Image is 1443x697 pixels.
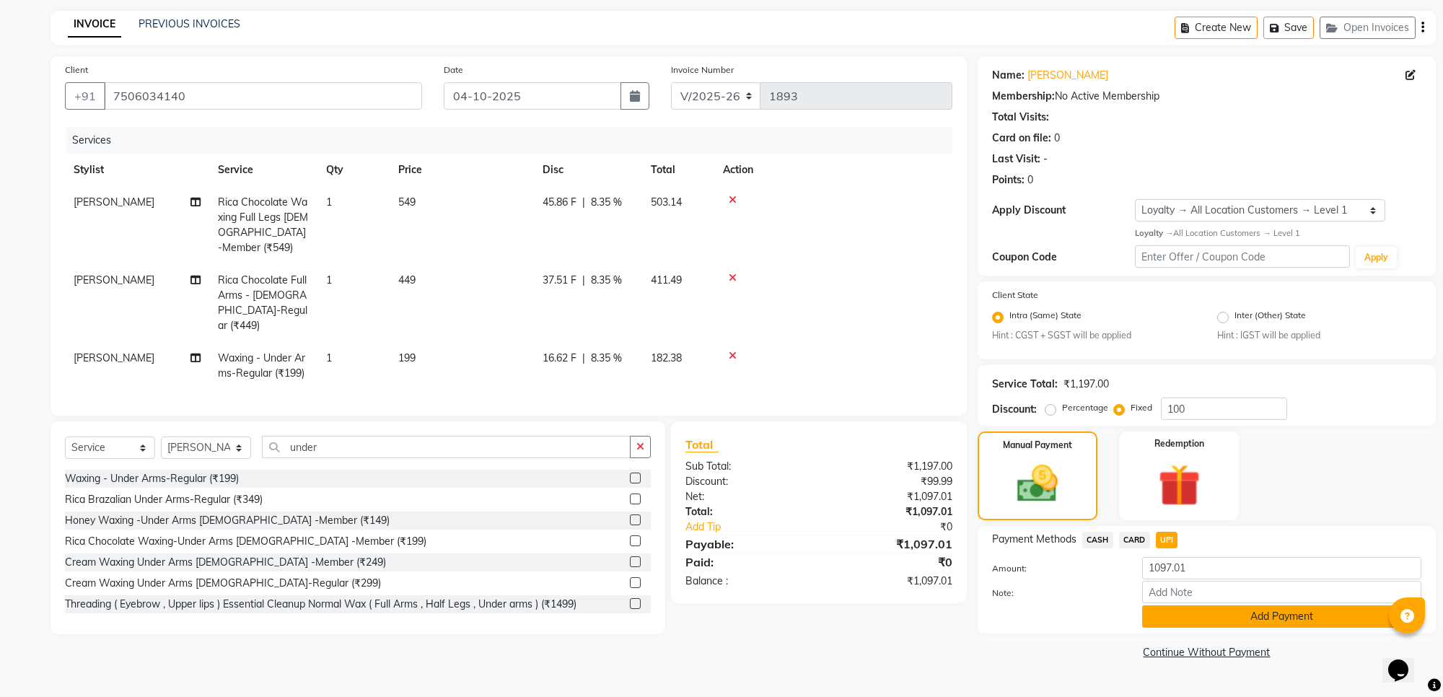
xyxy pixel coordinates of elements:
[534,154,642,186] th: Disc
[1082,532,1113,548] span: CASH
[1135,245,1349,268] input: Enter Offer / Coupon Code
[675,489,819,504] div: Net:
[1135,227,1421,240] div: All Location Customers → Level 1
[591,195,622,210] span: 8.35 %
[398,351,416,364] span: 199
[65,555,386,570] div: Cream Waxing Under Arms [DEMOGRAPHIC_DATA] -Member (₹249)
[651,273,682,286] span: 411.49
[642,154,714,186] th: Total
[992,377,1058,392] div: Service Total:
[1027,172,1033,188] div: 0
[1145,459,1214,511] img: _gift.svg
[1142,557,1421,579] input: Amount
[1156,532,1178,548] span: UPI
[218,196,308,254] span: Rica Chocolate Waxing Full Legs [DEMOGRAPHIC_DATA] -Member (₹549)
[1027,68,1108,83] a: [PERSON_NAME]
[1234,309,1306,326] label: Inter (Other) State
[1063,377,1109,392] div: ₹1,197.00
[992,172,1025,188] div: Points:
[1142,605,1421,628] button: Add Payment
[1054,131,1060,146] div: 0
[671,63,734,76] label: Invoice Number
[582,195,585,210] span: |
[582,273,585,288] span: |
[675,574,819,589] div: Balance :
[819,574,963,589] div: ₹1,097.01
[992,89,1421,104] div: No Active Membership
[582,351,585,366] span: |
[1003,439,1072,452] label: Manual Payment
[66,127,963,154] div: Services
[981,645,1433,660] a: Continue Without Payment
[685,437,719,452] span: Total
[68,12,121,38] a: INVOICE
[714,154,952,186] th: Action
[65,471,239,486] div: Waxing - Under Arms-Regular (₹199)
[591,351,622,366] span: 8.35 %
[326,351,332,364] span: 1
[1175,17,1258,39] button: Create New
[65,63,88,76] label: Client
[139,17,240,30] a: PREVIOUS INVOICES
[1142,581,1421,603] input: Add Note
[819,459,963,474] div: ₹1,197.00
[992,532,1076,547] span: Payment Methods
[104,82,422,110] input: Search by Name/Mobile/Email/Code
[992,329,1196,342] small: Hint : CGST + SGST will be applied
[1263,17,1314,39] button: Save
[218,351,305,380] span: Waxing - Under Arms-Regular (₹199)
[651,351,682,364] span: 182.38
[74,351,154,364] span: [PERSON_NAME]
[981,587,1131,600] label: Note:
[819,535,963,553] div: ₹1,097.01
[1043,152,1048,167] div: -
[819,489,963,504] div: ₹1,097.01
[651,196,682,209] span: 503.14
[65,492,263,507] div: Rica Brazalian Under Arms-Regular (₹349)
[981,562,1131,575] label: Amount:
[675,535,819,553] div: Payable:
[992,152,1040,167] div: Last Visit:
[262,436,631,458] input: Search or Scan
[74,273,154,286] span: [PERSON_NAME]
[992,402,1037,417] div: Discount:
[326,273,332,286] span: 1
[65,154,209,186] th: Stylist
[1009,309,1082,326] label: Intra (Same) State
[326,196,332,209] span: 1
[1119,532,1150,548] span: CARD
[317,154,390,186] th: Qty
[65,513,390,528] div: Honey Waxing -Under Arms [DEMOGRAPHIC_DATA] -Member (₹149)
[675,504,819,520] div: Total:
[675,520,843,535] a: Add Tip
[398,196,416,209] span: 549
[444,63,463,76] label: Date
[843,520,963,535] div: ₹0
[1135,228,1173,238] strong: Loyalty →
[1004,460,1071,507] img: _cash.svg
[1154,437,1204,450] label: Redemption
[675,553,819,571] div: Paid:
[675,459,819,474] div: Sub Total:
[819,553,963,571] div: ₹0
[819,504,963,520] div: ₹1,097.01
[209,154,317,186] th: Service
[1217,329,1421,342] small: Hint : IGST will be applied
[992,203,1135,218] div: Apply Discount
[1131,401,1152,414] label: Fixed
[65,576,381,591] div: Cream Waxing Under Arms [DEMOGRAPHIC_DATA]-Regular (₹299)
[992,68,1025,83] div: Name:
[65,597,576,612] div: Threading ( Eyebrow , Upper lips ) Essential Cleanup Normal Wax ( Full Arms , Half Legs , Under a...
[65,534,426,549] div: Rica Chocolate Waxing-Under Arms [DEMOGRAPHIC_DATA] -Member (₹199)
[65,82,105,110] button: +91
[992,289,1038,302] label: Client State
[1062,401,1108,414] label: Percentage
[819,474,963,489] div: ₹99.99
[1320,17,1416,39] button: Open Invoices
[992,250,1135,265] div: Coupon Code
[675,474,819,489] div: Discount:
[398,273,416,286] span: 449
[543,351,576,366] span: 16.62 F
[543,195,576,210] span: 45.86 F
[390,154,534,186] th: Price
